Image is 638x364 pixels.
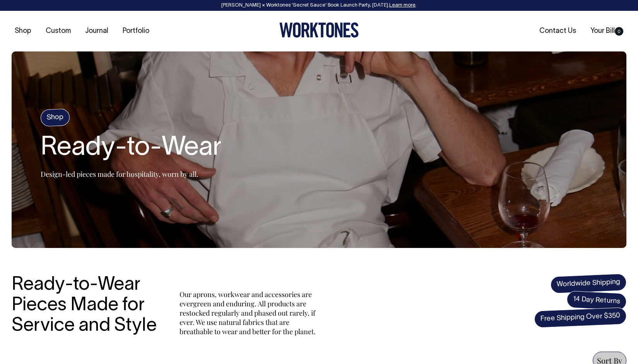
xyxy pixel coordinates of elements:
[534,307,627,328] span: Free Shipping Over $350
[12,25,34,38] a: Shop
[40,108,70,126] h4: Shop
[536,25,579,38] a: Contact Us
[389,3,416,8] a: Learn more
[41,134,221,163] h1: Ready-to-Wear
[120,25,152,38] a: Portfolio
[41,169,221,179] p: Design-led pieces made for hospitality, worn by all.
[566,291,627,311] span: 14 Day Returns
[82,25,111,38] a: Journal
[615,27,623,36] span: 0
[550,273,627,294] span: Worldwide Shipping
[180,290,319,336] p: Our aprons, workwear and accessories are evergreen and enduring. All products are restocked regul...
[587,25,626,38] a: Your Bill0
[43,25,74,38] a: Custom
[8,3,630,8] div: [PERSON_NAME] × Worktones ‘Secret Sauce’ Book Launch Party, [DATE]. .
[12,275,162,336] h3: Ready-to-Wear Pieces Made for Service and Style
